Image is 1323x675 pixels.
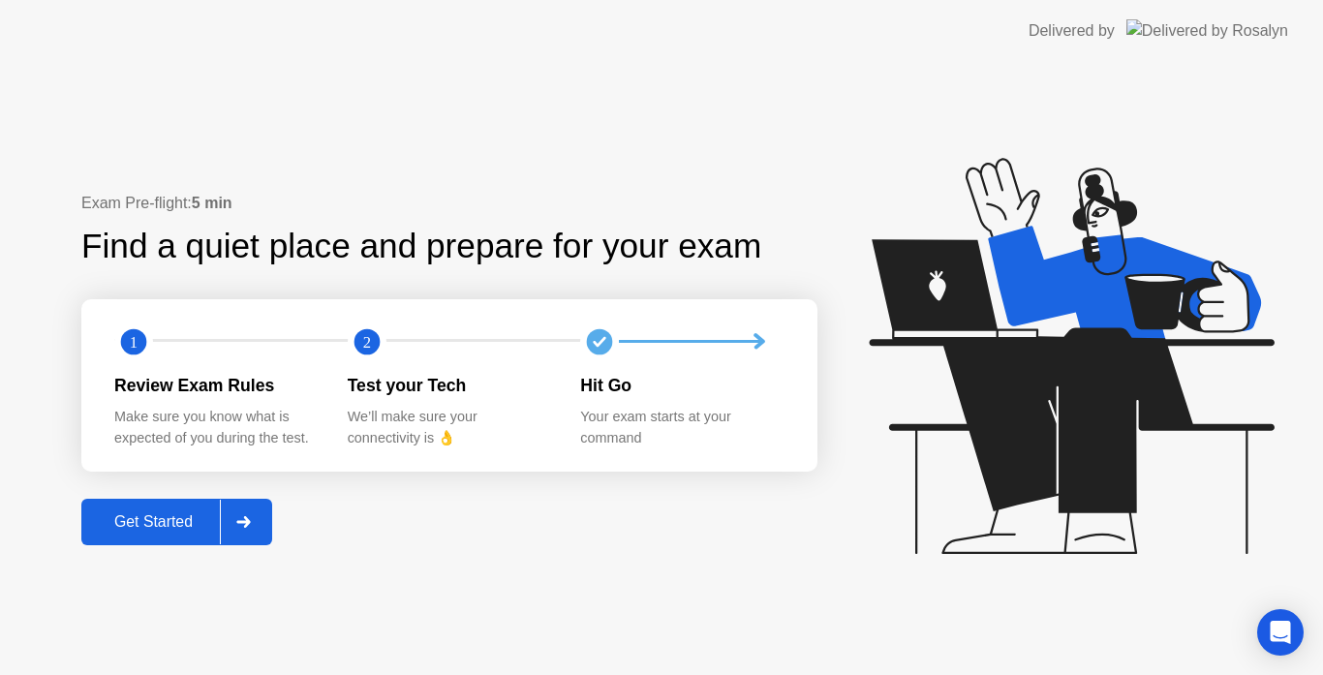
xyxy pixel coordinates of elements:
[348,407,550,448] div: We’ll make sure your connectivity is 👌
[114,407,317,448] div: Make sure you know what is expected of you during the test.
[348,373,550,398] div: Test your Tech
[114,373,317,398] div: Review Exam Rules
[580,407,783,448] div: Your exam starts at your command
[81,499,272,545] button: Get Started
[580,373,783,398] div: Hit Go
[192,195,232,211] b: 5 min
[1126,19,1288,42] img: Delivered by Rosalyn
[130,332,138,351] text: 1
[87,513,220,531] div: Get Started
[81,221,764,272] div: Find a quiet place and prepare for your exam
[1029,19,1115,43] div: Delivered by
[1257,609,1304,656] div: Open Intercom Messenger
[363,332,371,351] text: 2
[81,192,817,215] div: Exam Pre-flight:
